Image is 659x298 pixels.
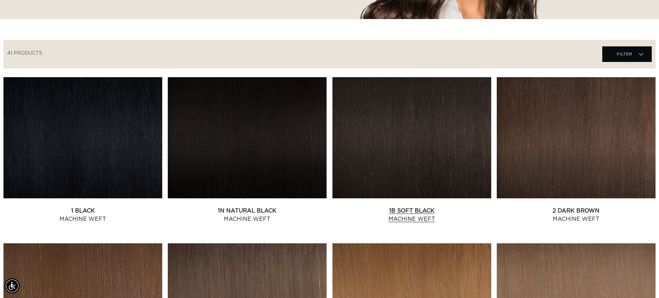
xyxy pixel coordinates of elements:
[602,46,652,62] summary: Filter
[4,278,20,294] div: Accessibility Menu
[7,51,42,56] span: 41 products
[497,207,656,223] a: 2 Dark Brown Machine Weft
[617,47,632,61] span: Filter
[332,207,491,223] a: 1B Soft Black Machine Weft
[3,207,162,223] a: 1 Black Machine Weft
[168,207,327,223] a: 1N Natural Black Machine Weft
